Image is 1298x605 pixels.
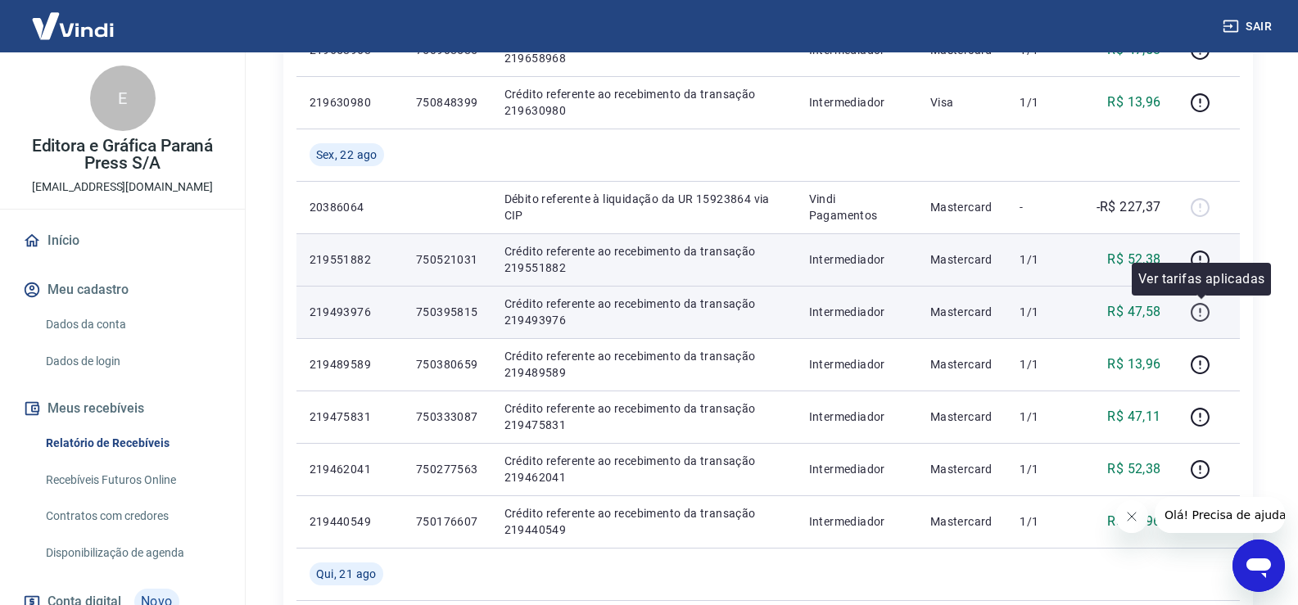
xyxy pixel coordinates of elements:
p: Débito referente à liquidação da UR 15923864 via CIP [504,191,783,223]
p: Mastercard [930,513,994,530]
span: Olá! Precisa de ajuda? [10,11,138,25]
p: 750521031 [416,251,478,268]
iframe: Botão para abrir a janela de mensagens [1232,540,1285,592]
p: 219440549 [310,513,390,530]
p: 219551882 [310,251,390,268]
p: 1/1 [1020,304,1068,320]
p: R$ 52,38 [1107,250,1160,269]
p: Mastercard [930,409,994,425]
p: R$ 52,38 [1107,459,1160,479]
p: Visa [930,94,994,111]
span: Sex, 22 ago [316,147,378,163]
p: Intermediador [809,251,904,268]
iframe: Mensagem da empresa [1155,497,1285,533]
a: Disponibilização de agenda [39,536,225,570]
button: Meus recebíveis [20,391,225,427]
p: 219489589 [310,356,390,372]
p: 219475831 [310,409,390,425]
p: Intermediador [809,409,904,425]
a: Contratos com credores [39,499,225,533]
p: Crédito referente ao recebimento da transação 219462041 [504,453,783,485]
a: Início [20,223,225,259]
p: Crédito referente ao recebimento da transação 219475831 [504,400,783,433]
p: Intermediador [809,94,904,111]
p: - [1020,199,1068,215]
p: 1/1 [1020,251,1068,268]
p: 20386064 [310,199,390,215]
p: R$ 47,58 [1107,302,1160,322]
p: 750848399 [416,94,478,111]
p: Crédito referente ao recebimento da transação 219551882 [504,243,783,276]
p: 219493976 [310,304,390,320]
p: R$ 13,96 [1107,93,1160,112]
span: Qui, 21 ago [316,566,377,582]
p: Intermediador [809,513,904,530]
p: [EMAIL_ADDRESS][DOMAIN_NAME] [32,178,213,196]
p: Crédito referente ao recebimento da transação 219489589 [504,348,783,381]
p: R$ 47,11 [1107,407,1160,427]
p: Intermediador [809,356,904,372]
p: Crédito referente ao recebimento da transação 219440549 [504,505,783,538]
p: 1/1 [1020,356,1068,372]
p: 219462041 [310,461,390,477]
p: Crédito referente ao recebimento da transação 219493976 [504,296,783,328]
p: Mastercard [930,199,994,215]
a: Dados da conta [39,308,225,341]
a: Recebíveis Futuros Online [39,463,225,497]
button: Meu cadastro [20,272,225,308]
p: 1/1 [1020,94,1068,111]
p: 750395815 [416,304,478,320]
p: Intermediador [809,461,904,477]
p: 1/1 [1020,409,1068,425]
p: Mastercard [930,461,994,477]
p: Editora e Gráfica Paraná Press S/A [13,138,232,172]
p: Mastercard [930,356,994,372]
p: Ver tarifas aplicadas [1138,269,1264,289]
p: Mastercard [930,304,994,320]
p: Crédito referente ao recebimento da transação 219630980 [504,86,783,119]
div: E [90,65,156,131]
p: R$ 13,96 [1107,354,1160,374]
p: 1/1 [1020,513,1068,530]
p: 750380659 [416,356,478,372]
a: Dados de login [39,345,225,378]
p: 219630980 [310,94,390,111]
p: 750176607 [416,513,478,530]
iframe: Fechar mensagem [1115,500,1148,533]
p: 1/1 [1020,461,1068,477]
p: 750277563 [416,461,478,477]
button: Sair [1219,11,1278,42]
p: -R$ 227,37 [1097,197,1161,217]
img: Vindi [20,1,126,51]
p: Vindi Pagamentos [809,191,904,223]
p: R$ 13,96 [1107,512,1160,531]
p: Mastercard [930,251,994,268]
p: Intermediador [809,304,904,320]
p: 750333087 [416,409,478,425]
a: Relatório de Recebíveis [39,427,225,460]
